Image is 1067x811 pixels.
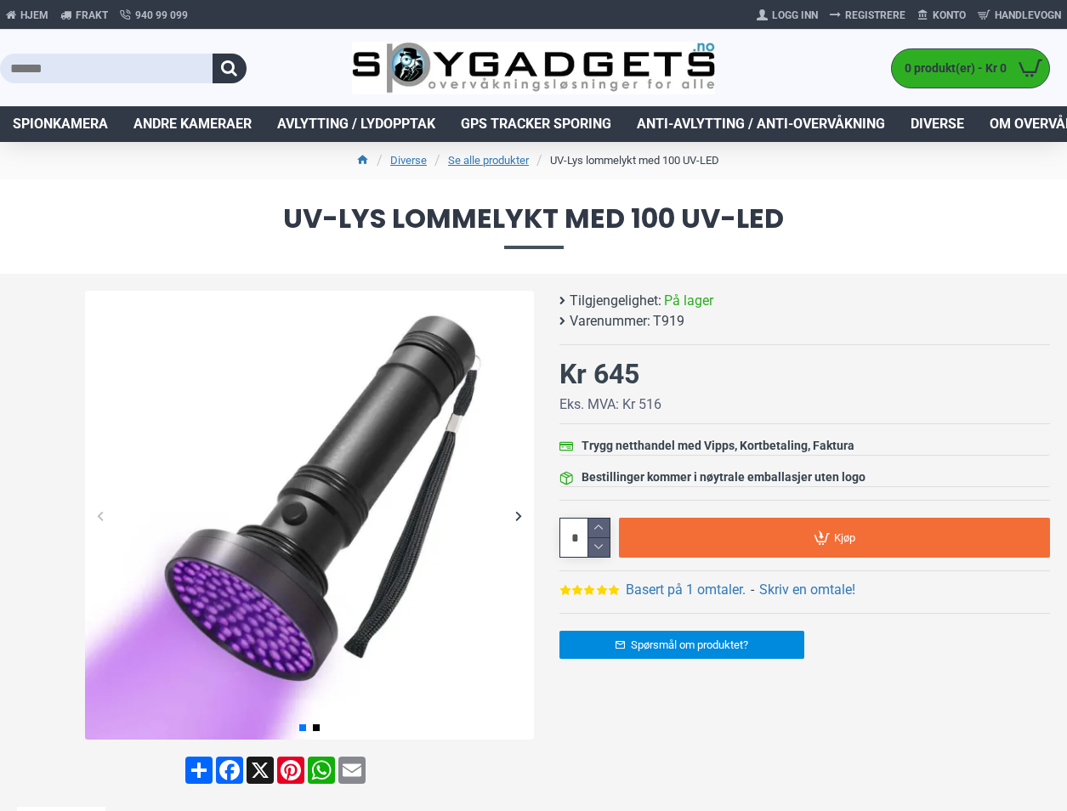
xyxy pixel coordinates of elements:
a: Pinterest [275,757,306,784]
span: Handlevogn [995,8,1061,23]
a: Diverse [390,152,427,169]
a: Andre kameraer [121,106,264,142]
b: - [751,581,754,598]
span: Diverse [911,114,964,134]
img: UV‑Lys lommelykt - SpyGadgets.no [85,291,534,740]
a: Logg Inn [751,2,824,29]
div: Bestillinger kommer i nøytrale emballasjer uten logo [582,468,866,486]
span: UV-Lys lommelykt med 100 UV-LED [17,205,1050,248]
a: Basert på 1 omtaler. [626,580,746,600]
a: Diverse [898,106,977,142]
span: GPS Tracker Sporing [461,114,611,134]
a: Anti-avlytting / Anti-overvåkning [624,106,898,142]
a: WhatsApp [306,757,337,784]
span: Kjøp [834,532,855,543]
a: Avlytting / Lydopptak [264,106,448,142]
div: Previous slide [85,501,115,530]
a: Email [337,757,367,784]
span: Go to slide 2 [313,724,320,731]
a: Se alle produkter [448,152,529,169]
span: Go to slide 1 [299,724,306,731]
img: SpyGadgets.no [352,42,715,94]
span: Andre kameraer [133,114,252,134]
span: 940 99 099 [135,8,188,23]
a: Konto [911,2,972,29]
span: 0 produkt(er) - Kr 0 [892,60,1011,77]
span: Spionkamera [13,114,108,134]
span: Registrere [845,8,905,23]
span: På lager [664,291,713,311]
div: Kr 645 [559,354,639,394]
div: Next slide [504,501,534,530]
span: T919 [653,311,684,332]
b: Varenummer: [570,311,650,332]
span: Avlytting / Lydopptak [277,114,435,134]
span: Konto [933,8,966,23]
a: Skriv en omtale! [759,580,855,600]
a: Registrere [824,2,911,29]
span: Hjem [20,8,48,23]
a: Share [184,757,214,784]
span: Logg Inn [772,8,818,23]
a: X [245,757,275,784]
a: Handlevogn [972,2,1067,29]
div: Trygg netthandel med Vipps, Kortbetaling, Faktura [582,437,854,455]
span: Frakt [76,8,108,23]
b: Tilgjengelighet: [570,291,661,311]
a: Spørsmål om produktet? [559,631,805,659]
a: Facebook [214,757,245,784]
a: 0 produkt(er) - Kr 0 [892,49,1049,88]
span: Anti-avlytting / Anti-overvåkning [637,114,885,134]
a: GPS Tracker Sporing [448,106,624,142]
